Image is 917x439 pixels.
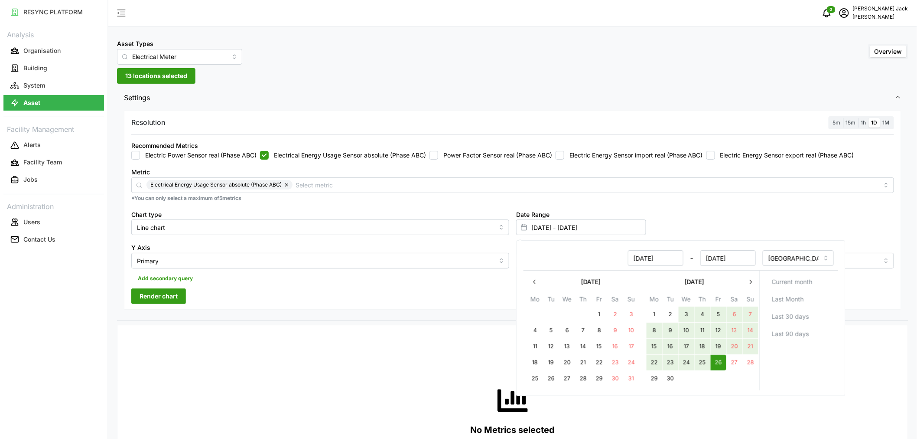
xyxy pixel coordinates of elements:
[516,240,845,396] div: Select date range
[543,274,639,290] button: [DATE]
[23,235,55,244] p: Contact Us
[576,339,591,354] button: 14 August 2025
[836,4,853,22] button: schedule
[743,307,758,322] button: 7 September 2025
[727,355,742,370] button: 27 September 2025
[608,323,623,338] button: 9 August 2025
[576,323,591,338] button: 7 August 2025
[861,119,866,126] span: 1h
[846,119,856,126] span: 15m
[131,210,162,219] label: Chart type
[727,307,742,322] button: 6 September 2025
[543,371,559,387] button: 26 August 2025
[663,307,678,322] button: 2 September 2025
[678,294,694,307] th: We
[663,371,678,387] button: 30 September 2025
[3,60,104,76] button: Building
[516,210,550,219] label: Date Range
[592,355,607,370] button: 22 August 2025
[543,355,559,370] button: 19 August 2025
[624,323,639,338] button: 10 August 2025
[742,294,758,307] th: Su
[591,294,607,307] th: Fr
[592,323,607,338] button: 8 August 2025
[647,371,662,387] button: 29 September 2025
[715,151,854,160] label: Electric Energy Sensor export real (Phase ABC)
[23,218,40,226] p: Users
[559,339,575,354] button: 13 August 2025
[679,307,694,322] button: 3 September 2025
[647,307,662,322] button: 1 September 2025
[131,141,198,151] div: Recommended Metrics
[575,294,591,307] th: Th
[624,355,639,370] button: 24 August 2025
[764,326,835,342] button: Last 90 days
[646,294,662,307] th: Mo
[592,307,607,322] button: 1 August 2025
[23,46,61,55] p: Organisation
[131,272,199,285] button: Add secondary query
[663,323,678,338] button: 9 September 2025
[679,323,694,338] button: 10 September 2025
[3,95,104,111] button: Asset
[833,119,841,126] span: 5m
[875,48,902,55] span: Overview
[3,94,104,111] a: Asset
[296,180,879,190] input: Select metric
[131,167,150,177] label: Metric
[3,171,104,189] a: Jobs
[679,355,694,370] button: 24 September 2025
[647,323,662,338] button: 8 September 2025
[23,175,38,184] p: Jobs
[764,274,835,290] button: Current month
[527,355,543,370] button: 18 August 2025
[662,294,678,307] th: Tu
[772,292,804,307] span: Last Month
[3,77,104,94] a: System
[3,122,104,135] p: Facility Management
[23,98,40,107] p: Asset
[695,307,710,322] button: 4 September 2025
[764,309,835,324] button: Last 30 days
[3,154,104,171] a: Facility Team
[543,294,559,307] th: Tu
[543,339,559,354] button: 12 August 2025
[140,289,178,304] span: Render chart
[471,423,555,437] p: No Metrics selected
[663,355,678,370] button: 23 September 2025
[528,250,756,266] div: -
[679,339,694,354] button: 17 September 2025
[663,339,678,354] button: 16 September 2025
[624,307,639,322] button: 3 August 2025
[624,371,639,387] button: 31 August 2025
[3,231,104,248] a: Contact Us
[3,213,104,231] a: Users
[559,294,575,307] th: We
[608,307,623,322] button: 2 August 2025
[543,323,559,338] button: 5 August 2025
[151,180,282,190] span: Electrical Energy Usage Sensor absolute (Phase ABC)
[711,307,726,322] button: 5 September 2025
[3,200,104,212] p: Administration
[527,323,543,338] button: 4 August 2025
[138,272,193,285] span: Add secondary query
[608,339,623,354] button: 16 August 2025
[695,339,710,354] button: 18 September 2025
[3,43,104,59] button: Organisation
[23,158,62,167] p: Facility Team
[695,323,710,338] button: 11 September 2025
[711,323,726,338] button: 12 September 2025
[3,78,104,93] button: System
[3,3,104,21] a: RESYNC PLATFORM
[647,339,662,354] button: 15 September 2025
[576,355,591,370] button: 21 August 2025
[559,323,575,338] button: 6 August 2025
[516,219,646,235] input: Select date range
[3,137,104,154] a: Alerts
[527,294,543,307] th: Mo
[764,292,835,307] button: Last Month
[772,309,809,324] span: Last 30 days
[727,339,742,354] button: 20 September 2025
[772,275,813,289] span: Current month
[607,294,623,307] th: Sa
